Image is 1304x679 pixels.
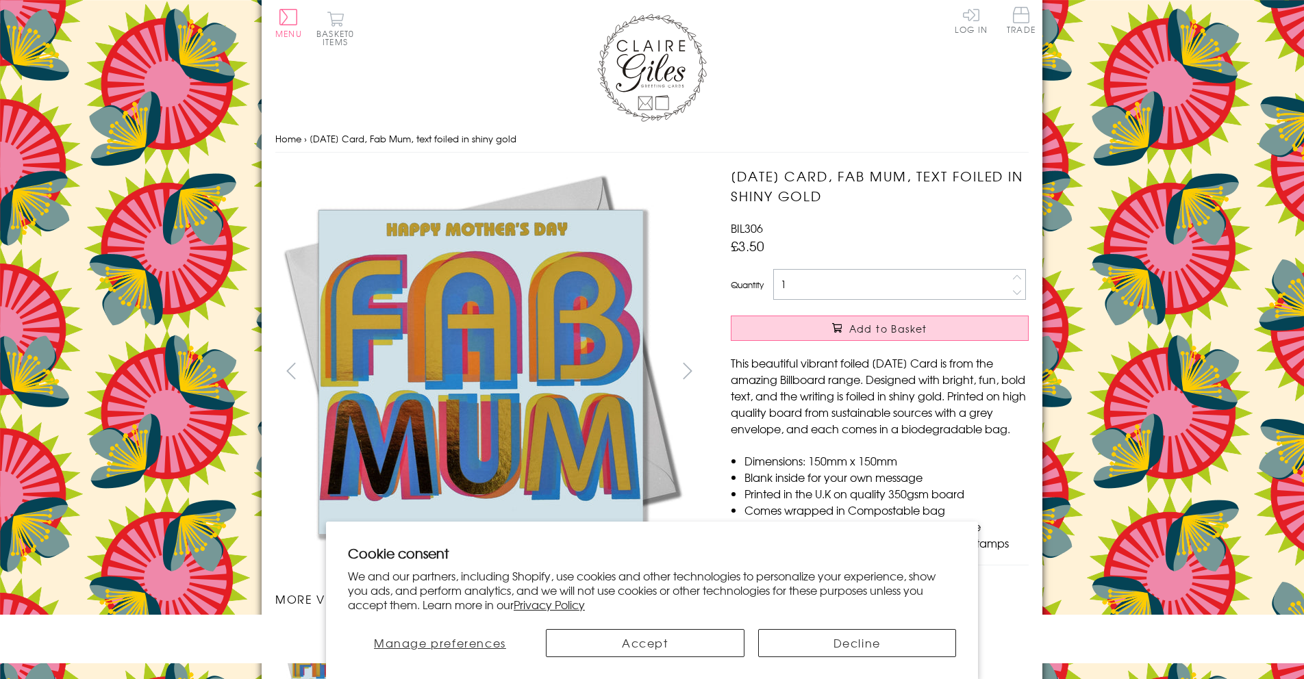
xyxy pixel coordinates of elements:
h3: More views [275,591,703,607]
span: [DATE] Card, Fab Mum, text foiled in shiny gold [310,132,516,145]
button: Menu [275,9,302,38]
img: Mother's Day Card, Fab Mum, text foiled in shiny gold [703,166,1114,577]
button: prev [275,355,306,386]
button: Manage preferences [348,629,532,657]
span: Trade [1007,7,1036,34]
span: Manage preferences [374,635,506,651]
button: next [673,355,703,386]
li: With matching sustainable sourced envelope [744,518,1029,535]
span: £3.50 [731,236,764,255]
p: This beautiful vibrant foiled [DATE] Card is from the amazing Billboard range. Designed with brig... [731,355,1029,437]
label: Quantity [731,279,764,291]
nav: breadcrumbs [275,125,1029,153]
button: Decline [758,629,957,657]
li: Blank inside for your own message [744,469,1029,485]
p: We and our partners, including Shopify, use cookies and other technologies to personalize your ex... [348,569,956,611]
a: Log In [955,7,988,34]
button: Basket0 items [316,11,354,46]
span: Menu [275,27,302,40]
button: Add to Basket [731,316,1029,341]
li: Comes wrapped in Compostable bag [744,502,1029,518]
span: › [304,132,307,145]
button: Accept [546,629,744,657]
a: Home [275,132,301,145]
a: Trade [1007,7,1036,36]
h1: [DATE] Card, Fab Mum, text foiled in shiny gold [731,166,1029,206]
a: Privacy Policy [514,596,585,613]
img: Mother's Day Card, Fab Mum, text foiled in shiny gold [275,166,686,577]
li: Dimensions: 150mm x 150mm [744,452,1029,469]
h2: Cookie consent [348,543,956,563]
span: BIL306 [731,220,763,236]
img: Claire Giles Greetings Cards [597,14,707,122]
span: Add to Basket [849,322,927,335]
span: 0 items [323,27,354,48]
li: Printed in the U.K on quality 350gsm board [744,485,1029,502]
